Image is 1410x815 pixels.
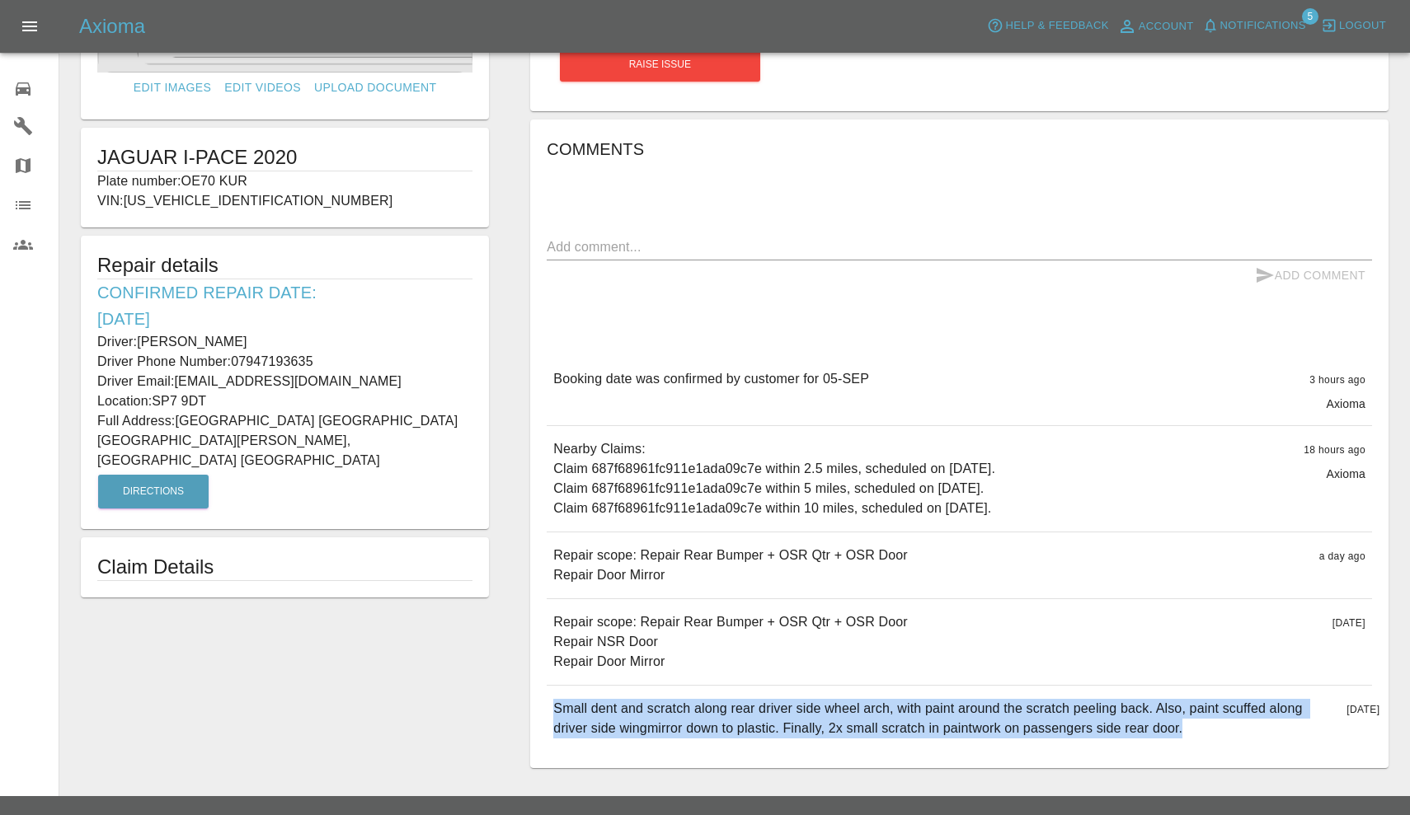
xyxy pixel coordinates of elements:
p: Plate number: OE70 KUR [97,171,472,191]
h5: Repair details [97,252,472,279]
p: Axioma [1326,466,1365,482]
span: a day ago [1319,550,1365,562]
button: Logout [1317,13,1390,39]
button: Directions [98,475,209,508]
span: [DATE] [1332,617,1365,629]
p: VIN: [US_VEHICLE_IDENTIFICATION_NUMBER] [97,191,472,211]
span: [DATE] [1347,704,1379,715]
h6: Comments [547,136,1372,162]
button: Help & Feedback [983,13,1112,39]
span: Notifications [1220,16,1306,35]
a: Edit Images [127,73,218,103]
p: Nearby Claims: Claim 687f68961fc911e1ada09c7e within 2.5 miles, scheduled on [DATE]. Claim 687f68... [553,439,995,518]
p: Repair scope: Repair Rear Bumper + OSR Qtr + OSR Door Repair Door Mirror [553,546,907,585]
span: Help & Feedback [1005,16,1108,35]
h6: Confirmed Repair Date: [DATE] [97,279,472,332]
span: Account [1139,17,1194,36]
span: 3 hours ago [1309,374,1365,386]
a: Account [1113,13,1198,40]
button: Raise issue [560,48,760,82]
p: Small dent and scratch along rear driver side wheel arch, with paint around the scratch peeling b... [553,699,1333,738]
h1: JAGUAR I-PACE 2020 [97,144,472,171]
span: 18 hours ago [1304,444,1365,456]
span: 5 [1302,8,1318,25]
h1: Claim Details [97,554,472,580]
a: Upload Document [308,73,443,103]
p: Booking date was confirmed by customer for 05-SEP [553,369,869,389]
button: Open drawer [10,7,49,46]
h5: Axioma [79,13,145,40]
button: Notifications [1198,13,1310,39]
p: Driver Phone Number: 07947193635 [97,352,472,372]
a: Edit Videos [218,73,308,103]
p: Axioma [1326,396,1365,412]
p: Full Address: [GEOGRAPHIC_DATA] [GEOGRAPHIC_DATA] [GEOGRAPHIC_DATA][PERSON_NAME], [GEOGRAPHIC_DAT... [97,411,472,471]
p: Location: SP7 9DT [97,391,472,411]
p: Repair scope: Repair Rear Bumper + OSR Qtr + OSR Door Repair NSR Door Repair Door Mirror [553,612,907,672]
p: Driver Email: [EMAIL_ADDRESS][DOMAIN_NAME] [97,372,472,391]
span: Logout [1339,16,1386,35]
p: Driver: [PERSON_NAME] [97,332,472,352]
